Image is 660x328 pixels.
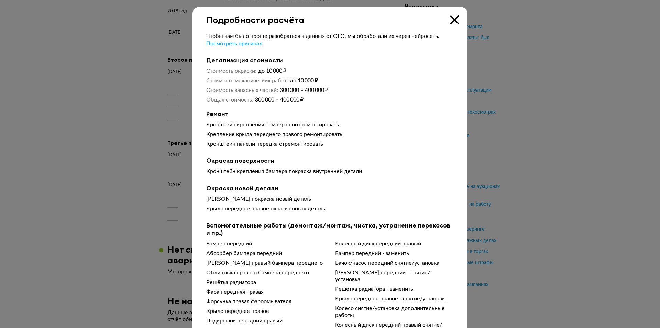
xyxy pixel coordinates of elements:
[206,279,325,286] div: Решётка радиатора
[258,68,286,74] span: до 10 000 ₽
[206,121,454,128] div: Кронштейн крепления бампера поотремонтировать
[206,240,325,247] div: Бампер передний
[335,286,454,293] div: Решетка радиатора - заменить
[206,67,256,74] dt: Стоимость окраски
[206,250,325,257] div: Абсорбер бампера передний
[290,78,318,83] span: до 10 000 ₽
[206,41,262,46] span: Посмотреть оригинал
[206,157,454,165] b: Окраска поверхности
[206,56,454,64] b: Детализация стоимости
[335,269,454,283] div: [PERSON_NAME] передний - снятие/установка
[206,168,454,175] div: Кронштейн крепления бампера покраска внутренней детали
[255,97,304,103] span: 300 000 – 400 000 ₽
[206,298,325,305] div: Форсунка правая фароомывателя
[206,205,454,212] div: Крыло переднее правое окраска новая деталь
[280,87,328,93] span: 300 000 – 400 000 ₽
[206,184,454,192] b: Окраска новой детали
[206,195,454,202] div: [PERSON_NAME] покраска новый деталь
[206,131,454,138] div: Крепление крыла переднего правого ремонтировать
[206,140,454,147] div: Кронштейн панели передка отремонтировать
[206,269,325,276] div: Облицовка правого бампера переднего
[206,288,325,295] div: Фара передняя правая
[206,87,278,94] dt: Стоимость запасных частей
[335,305,454,319] div: Колесо снятие/установка дополнительные работы
[206,308,325,315] div: Крыло переднее правое
[335,260,454,266] div: Бачок/насос передний снятие/установка
[335,250,454,257] div: Бампер передний - заменить
[206,222,454,237] b: Вспомогательные работы (демонтаж/монтаж, чистка, устранение перекосов и пр.)
[206,33,439,39] span: Чтобы вам было проще разобраться в данных от СТО, мы обработали их через нейросеть.
[206,77,288,84] dt: Стоимость механических работ
[335,240,454,247] div: Колесный диск передний правый
[206,110,454,118] b: Ремонт
[206,317,325,324] div: Подкрылок передний правый
[335,295,454,302] div: Крыло переднее правое - снятие/установка
[206,260,325,266] div: [PERSON_NAME] правый бампера переднего
[206,96,253,103] dt: Общая стоимость
[192,7,467,25] div: Подробности расчёта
